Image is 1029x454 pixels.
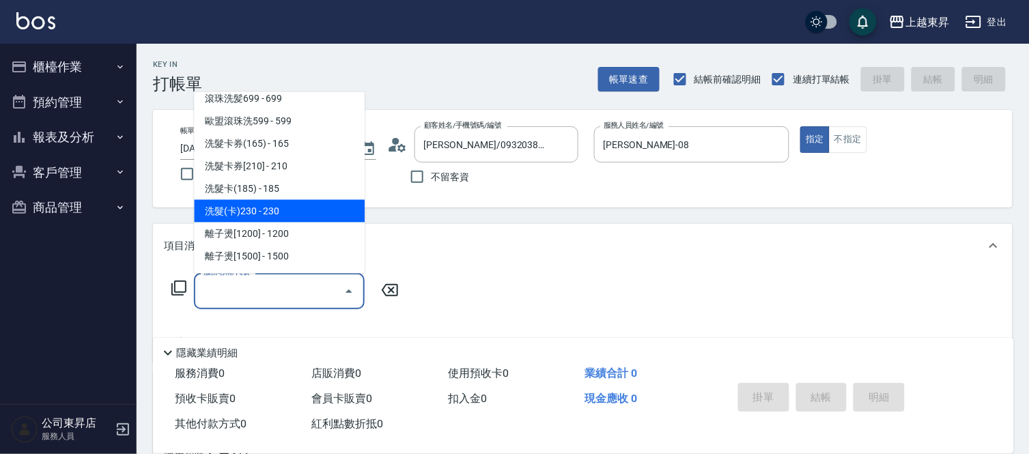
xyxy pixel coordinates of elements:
button: 客戶管理 [5,155,131,190]
span: 洗髮(卡)230 - 230 [194,200,365,223]
span: 預收卡販賣 0 [175,392,236,405]
h2: Key In [153,60,202,69]
button: 指定 [800,126,830,153]
span: 服務消費 0 [175,367,225,380]
span: 滾珠洗髪699 - 699 [194,87,365,110]
span: 其他付款方式 0 [175,417,246,430]
span: 業績合計 0 [584,367,637,380]
button: save [849,8,877,36]
button: 帳單速查 [598,67,660,92]
h5: 公司東昇店 [42,416,111,430]
span: 使用預收卡 0 [448,367,509,380]
span: 離子燙[1200] - 1200 [194,223,365,245]
p: 項目消費 [164,239,205,253]
button: 預約管理 [5,85,131,120]
span: 店販消費 0 [311,367,361,380]
img: Logo [16,12,55,29]
span: 洗髮卡券(165) - 165 [194,132,365,155]
button: 報表及分析 [5,119,131,155]
span: 洗髮卡(185) - 185 [194,178,365,200]
span: 離子燙[1700] - 1700 [194,268,365,290]
div: 上越東昇 [905,14,949,31]
label: 服務人員姓名/編號 [604,120,664,130]
span: 離子燙[1500] - 1500 [194,245,365,268]
span: 扣入金 0 [448,392,487,405]
div: 項目消費 [153,224,1013,268]
button: Choose date, selected date is 2025-08-17 [352,132,384,165]
p: 服務人員 [42,430,111,442]
p: 隱藏業績明細 [176,346,238,360]
span: 不留客資 [432,170,470,184]
button: 櫃檯作業 [5,49,131,85]
label: 顧客姓名/手機號碼/編號 [424,120,502,130]
span: 洗髮卡券[210] - 210 [194,155,365,178]
span: 紅利點數折抵 0 [311,417,383,430]
h3: 打帳單 [153,74,202,94]
span: 連續打單結帳 [793,72,850,87]
span: 會員卡販賣 0 [311,392,372,405]
button: 登出 [960,10,1013,35]
button: 不指定 [829,126,867,153]
img: Person [11,416,38,443]
span: 結帳前確認明細 [694,72,761,87]
span: 現金應收 0 [584,392,637,405]
input: YYYY/MM/DD hh:mm [180,137,346,160]
button: 上越東昇 [884,8,955,36]
button: Close [338,281,360,302]
label: 帳單日期 [180,126,209,136]
span: 歐盟滾珠洗599 - 599 [194,110,365,132]
button: 商品管理 [5,190,131,225]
